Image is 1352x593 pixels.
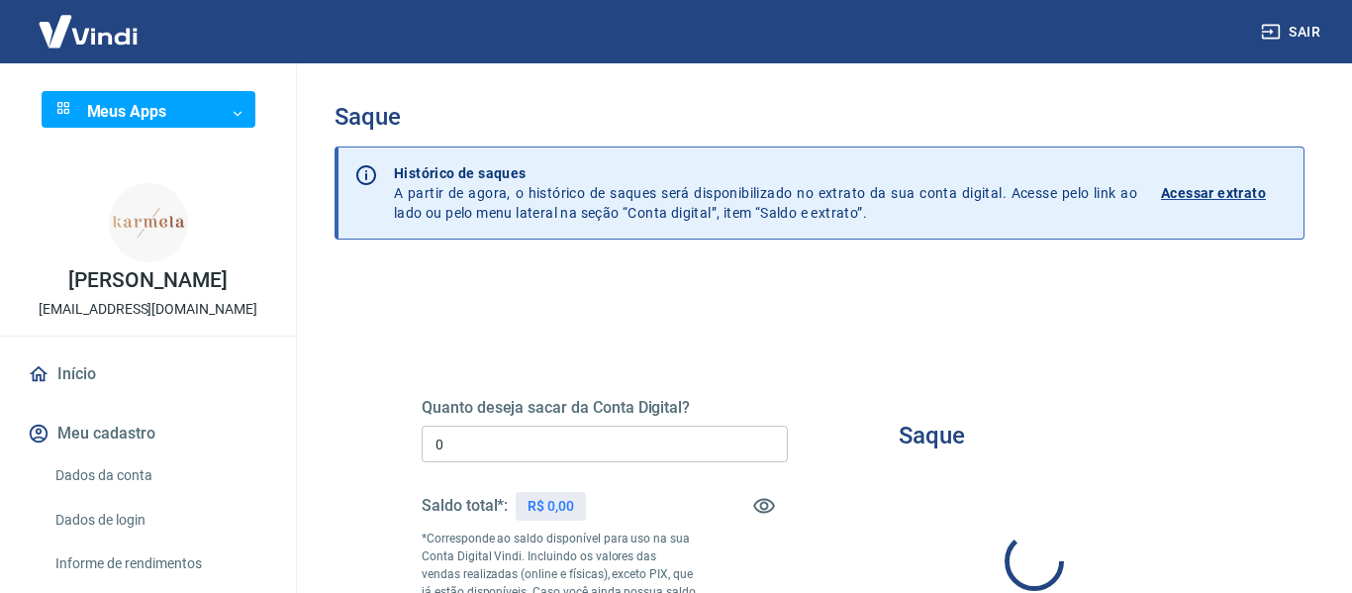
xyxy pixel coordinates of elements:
img: tab_domain_overview_orange.svg [82,115,98,131]
p: R$ 0,00 [528,496,574,517]
img: tab_keywords_by_traffic_grey.svg [209,115,225,131]
h3: Saque [899,422,965,449]
p: [EMAIL_ADDRESS][DOMAIN_NAME] [39,299,257,320]
p: [PERSON_NAME] [68,270,227,291]
h3: Saque [335,103,1304,131]
img: logo_orange.svg [32,32,48,48]
div: v 4.0.25 [55,32,97,48]
button: Sair [1257,14,1328,50]
img: Vindi [24,1,152,61]
a: Dados da conta [48,455,272,496]
img: 3a598dfc-4cd8-496c-a03d-f8cf55b13da5.jpeg [109,183,188,262]
a: Acessar extrato [1161,163,1288,223]
p: Histórico de saques [394,163,1137,183]
p: Acessar extrato [1161,183,1266,203]
a: Início [24,352,272,396]
h5: Quanto deseja sacar da Conta Digital? [422,398,788,418]
button: Meu cadastro [24,412,272,455]
h5: Saldo total*: [422,496,508,516]
div: Domínio [104,117,151,130]
div: [PERSON_NAME]: [DOMAIN_NAME] [51,51,283,67]
img: website_grey.svg [32,51,48,67]
p: A partir de agora, o histórico de saques será disponibilizado no extrato da sua conta digital. Ac... [394,163,1137,223]
a: Informe de rendimentos [48,544,272,584]
a: Dados de login [48,500,272,541]
div: Palavras-chave [231,117,318,130]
